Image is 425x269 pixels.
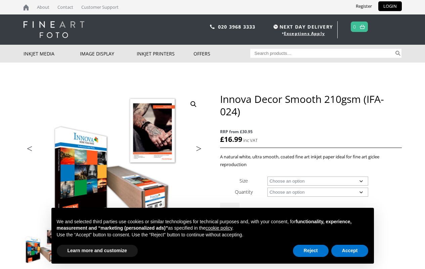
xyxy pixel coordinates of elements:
button: Search [394,49,402,58]
input: Search products… [250,49,394,58]
p: A natural white, ultra smooth, coated fine art inkjet paper ideal for fine art giclee reproduction [220,153,401,168]
a: Inkjet Printers [137,45,194,63]
img: Innova Decor Smooth 210gsm (IFA-024) [24,93,205,227]
a: Register [351,1,377,11]
img: logo-white.svg [24,21,84,38]
span: £ [220,134,224,144]
button: Learn more and customize [57,245,138,257]
img: Innova Decor Smooth 210gsm (IFA-024) [24,227,60,264]
a: View full-screen image gallery [187,98,200,110]
a: 0 [353,22,356,32]
a: Inkjet Media [24,45,80,63]
div: Notice [46,202,379,269]
label: Quantity [235,189,253,195]
span: NEXT DAY DELIVERY [272,23,333,31]
span: RRP from £30.95 [220,128,401,136]
strong: functionality, experience, measurement and “marketing (personalized ads)” [57,219,352,231]
bdi: 16.99 [220,134,242,144]
button: Accept [331,245,369,257]
a: Offers [194,45,250,63]
h1: Innova Decor Smooth 210gsm (IFA-024) [220,93,401,118]
label: Size [240,178,248,184]
img: phone.svg [210,25,215,29]
p: Use the “Accept” button to consent. Use the “Reject” button to continue without accepting. [57,232,369,238]
a: Image Display [80,45,137,63]
a: LOGIN [378,1,402,11]
p: We and selected third parties use cookies or similar technologies for technical purposes and, wit... [57,219,369,232]
a: Exceptions Apply [284,31,325,36]
img: basket.svg [360,25,365,29]
img: time.svg [273,25,278,29]
a: cookie policy [206,225,232,231]
a: 020 3968 3333 [218,24,256,30]
button: Reject [293,245,329,257]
